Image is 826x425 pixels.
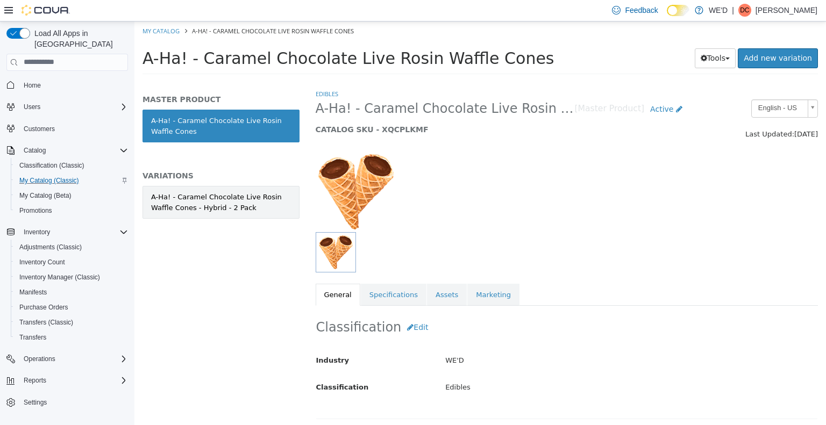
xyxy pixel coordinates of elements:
span: Customers [19,122,128,135]
a: My Catalog (Beta) [15,189,76,202]
div: WE'D [303,330,691,349]
span: Users [24,103,40,111]
button: Users [19,100,45,113]
a: Assets [293,262,332,285]
button: My Catalog (Beta) [11,188,132,203]
span: Adjustments (Classic) [19,243,82,251]
span: Settings [24,398,47,407]
a: My Catalog (Classic) [15,174,83,187]
div: David Chu [738,4,751,17]
a: Home [19,79,45,92]
button: Catalog [2,143,132,158]
span: Inventory Count [15,256,128,269]
span: Load All Apps in [GEOGRAPHIC_DATA] [30,28,128,49]
span: Last Updated: [611,109,660,117]
span: Promotions [15,204,128,217]
a: Marketing [333,262,385,285]
span: Transfers [19,333,46,342]
span: Reports [19,374,128,387]
button: Inventory [19,226,54,239]
h5: CATALOG SKU - XQCPLKMF [181,103,554,113]
span: Settings [19,395,128,409]
p: [PERSON_NAME] [756,4,817,17]
span: [DATE] [660,109,683,117]
span: Inventory Manager (Classic) [19,273,100,282]
a: Adjustments (Classic) [15,241,86,254]
span: Transfers [15,331,128,344]
a: My Catalog [8,5,45,13]
button: Catalog [19,144,50,157]
button: Reports [19,374,51,387]
img: 150 [181,130,262,211]
small: [Master Product] [440,83,510,92]
button: Inventory Manager (Classic) [11,270,132,285]
input: Dark Mode [667,5,689,16]
button: Inventory Count [11,255,132,270]
span: Reports [24,376,46,385]
span: Inventory Manager (Classic) [15,271,128,284]
a: Customers [19,123,59,135]
span: Transfers (Classic) [19,318,73,327]
a: Inventory Count [15,256,69,269]
button: Adjustments (Classic) [11,240,132,255]
span: Active [516,83,539,92]
p: WE'D [709,4,728,17]
div: A-Ha! - Caramel Chocolate Live Rosin Waffle Cones - Hybrid - 2 Pack [17,170,156,191]
button: Edit [267,296,300,316]
button: Tools [560,27,602,47]
span: Customers [24,125,55,133]
button: Operations [2,351,132,366]
span: Home [19,78,128,92]
button: Operations [19,352,60,365]
button: Promotions [11,203,132,218]
p: | [732,4,734,17]
span: Classification (Classic) [19,161,84,170]
span: Operations [24,355,55,363]
span: Purchase Orders [19,303,68,312]
a: Add new variation [603,27,683,47]
a: General [181,262,226,285]
a: Edibles [181,68,204,76]
a: Classification (Classic) [15,159,89,172]
span: DC [740,4,749,17]
span: Users [19,100,128,113]
span: Promotions [19,206,52,215]
a: Settings [19,396,51,409]
a: English - US [617,78,683,96]
span: Manifests [15,286,128,299]
button: My Catalog (Classic) [11,173,132,188]
h2: Classification [182,296,683,316]
img: Cova [22,5,70,16]
span: My Catalog (Classic) [19,176,79,185]
a: Transfers [15,331,51,344]
button: Manifests [11,285,132,300]
a: A-Ha! - Caramel Chocolate Live Rosin Waffle Cones [8,88,165,121]
span: Adjustments (Classic) [15,241,128,254]
a: Transfers (Classic) [15,316,77,329]
a: Manifests [15,286,51,299]
button: Purchase Orders [11,300,132,315]
button: Transfers [11,330,132,345]
button: Customers [2,121,132,136]
h5: VARIATIONS [8,149,165,159]
button: Inventory [2,225,132,240]
h5: MASTER PRODUCT [8,73,165,83]
span: Catalog [19,144,128,157]
span: Inventory [24,228,50,236]
span: Home [24,81,41,90]
span: Classification [182,362,234,370]
a: Promotions [15,204,56,217]
span: Feedback [625,5,658,16]
span: Classification (Classic) [15,159,128,172]
span: Transfers (Classic) [15,316,128,329]
a: Specifications [226,262,292,285]
span: Inventory Count [19,258,65,266]
span: A-Ha! - Caramel Chocolate Live Rosin Waffle Cones [58,5,219,13]
span: Manifests [19,288,47,297]
button: Users [2,99,132,114]
span: My Catalog (Beta) [19,191,72,200]
div: Edibles [303,357,691,376]
span: Purchase Orders [15,301,128,314]
button: Classification (Classic) [11,158,132,173]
